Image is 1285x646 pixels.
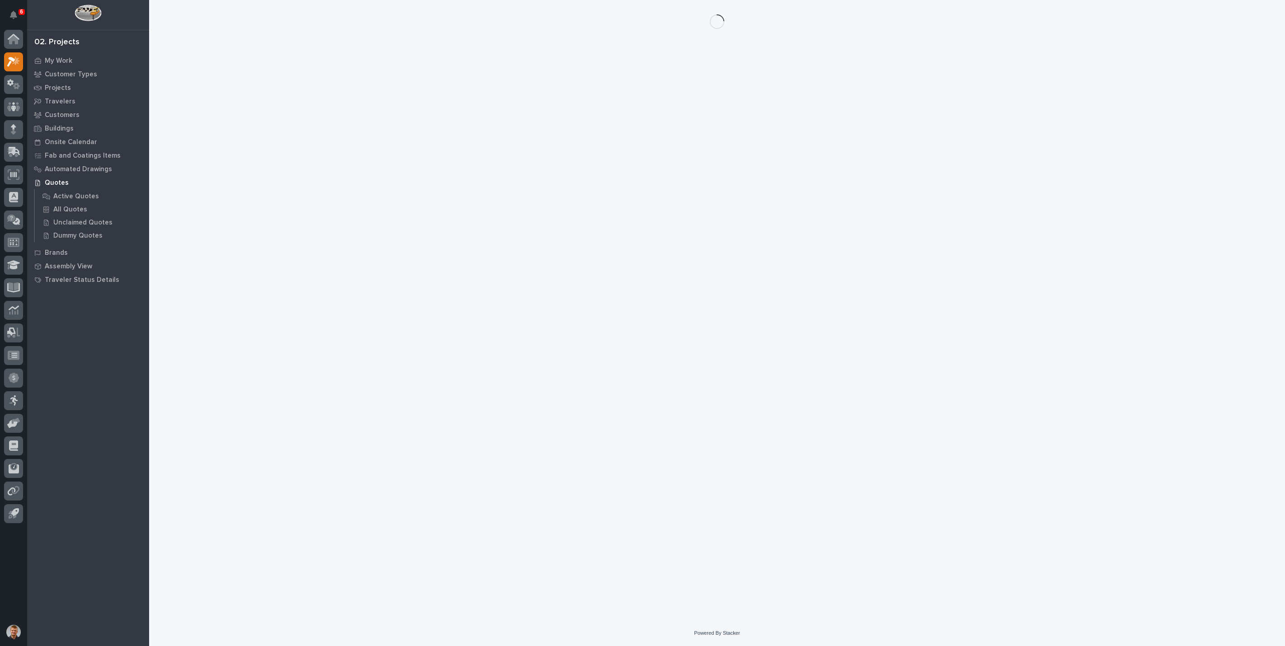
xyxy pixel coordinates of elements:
[4,623,23,641] button: users-avatar
[45,138,97,146] p: Onsite Calendar
[35,203,149,215] a: All Quotes
[27,54,149,67] a: My Work
[20,9,23,15] p: 6
[27,149,149,162] a: Fab and Coatings Items
[27,94,149,108] a: Travelers
[35,190,149,202] a: Active Quotes
[45,57,72,65] p: My Work
[53,206,87,214] p: All Quotes
[45,165,112,173] p: Automated Drawings
[27,246,149,259] a: Brands
[35,216,149,229] a: Unclaimed Quotes
[11,11,23,25] div: Notifications6
[45,179,69,187] p: Quotes
[35,229,149,242] a: Dummy Quotes
[53,192,99,201] p: Active Quotes
[45,70,97,79] p: Customer Types
[4,5,23,24] button: Notifications
[53,219,113,227] p: Unclaimed Quotes
[27,67,149,81] a: Customer Types
[27,273,149,286] a: Traveler Status Details
[75,5,101,21] img: Workspace Logo
[27,108,149,122] a: Customers
[45,262,92,271] p: Assembly View
[27,81,149,94] a: Projects
[27,122,149,135] a: Buildings
[45,84,71,92] p: Projects
[694,630,740,636] a: Powered By Stacker
[45,98,75,106] p: Travelers
[45,249,68,257] p: Brands
[27,176,149,189] a: Quotes
[27,162,149,176] a: Automated Drawings
[34,37,80,47] div: 02. Projects
[45,276,119,284] p: Traveler Status Details
[53,232,103,240] p: Dummy Quotes
[45,152,121,160] p: Fab and Coatings Items
[45,111,80,119] p: Customers
[27,259,149,273] a: Assembly View
[27,135,149,149] a: Onsite Calendar
[45,125,74,133] p: Buildings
